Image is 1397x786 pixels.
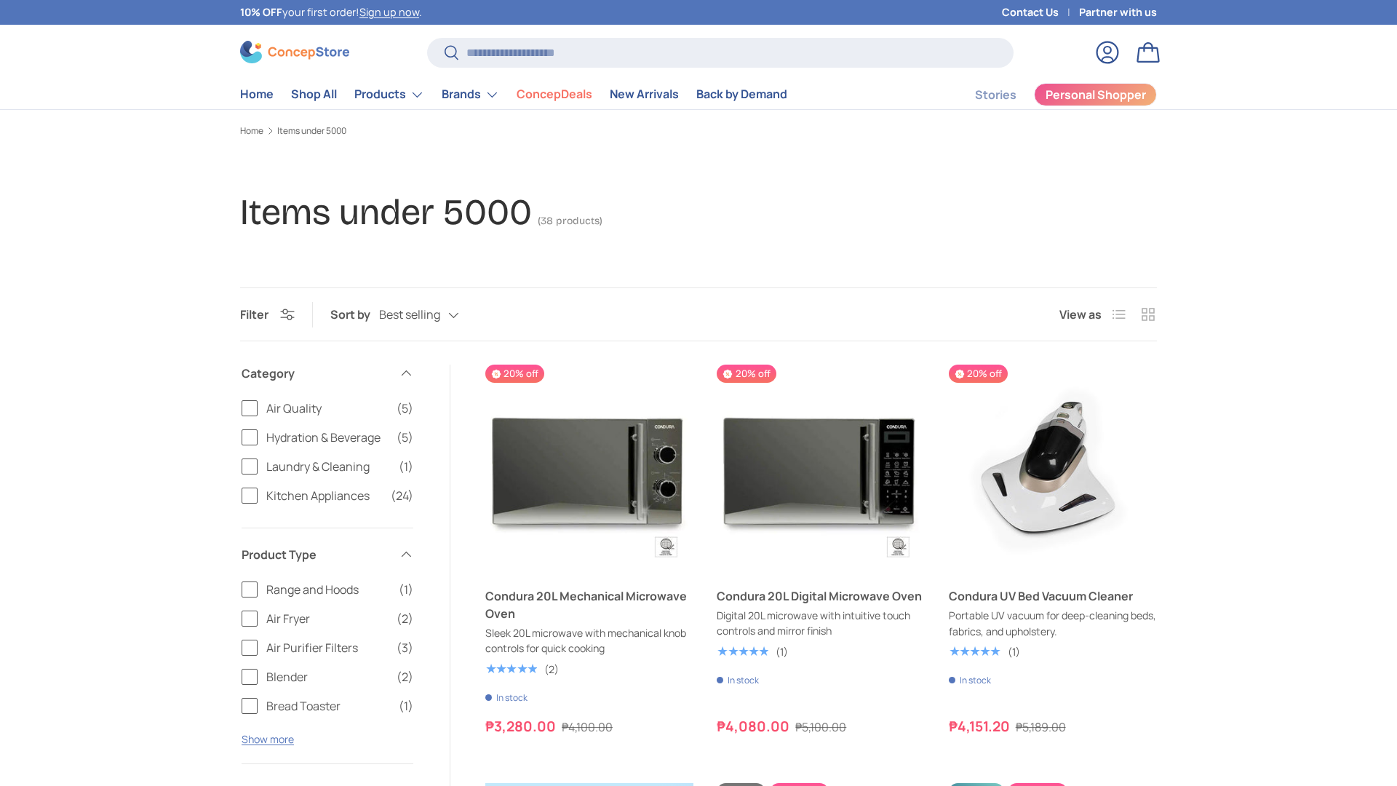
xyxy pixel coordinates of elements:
a: Condura 20L Mechanical Microwave Oven [485,365,693,573]
a: Contact Us [1002,4,1079,20]
span: (2) [397,668,413,686]
span: Product Type [242,546,390,563]
a: Home [240,80,274,108]
h1: Items under 5000 [240,191,532,234]
summary: Brands [433,80,508,109]
p: your first order! . [240,4,422,20]
span: Air Quality [266,400,388,417]
summary: Product Type [242,528,413,581]
span: Air Purifier Filters [266,639,388,656]
span: View as [1059,306,1102,323]
a: Condura 20L Mechanical Microwave Oven [485,587,693,622]
span: (1) [399,581,413,598]
a: Condura 20L Digital Microwave Oven [717,587,925,605]
span: (2) [397,610,413,627]
a: Personal Shopper [1034,83,1157,106]
button: Show more [242,732,294,746]
summary: Category [242,347,413,400]
a: Stories [975,81,1016,109]
nav: Primary [240,80,787,109]
button: Best selling [379,303,488,328]
a: ConcepDeals [517,80,592,108]
span: Hydration & Beverage [266,429,388,446]
span: Air Fryer [266,610,388,627]
span: Personal Shopper [1046,89,1146,100]
label: Sort by [330,306,379,323]
a: Brands [442,80,499,109]
a: Shop All [291,80,337,108]
a: New Arrivals [610,80,679,108]
span: 20% off [949,365,1008,383]
span: (1) [399,458,413,475]
span: (3) [397,639,413,656]
nav: Secondary [940,80,1157,109]
a: Back by Demand [696,80,787,108]
span: Category [242,365,390,382]
span: Bread Toaster [266,697,390,715]
span: Range and Hoods [266,581,390,598]
span: Kitchen Appliances [266,487,382,504]
span: Filter [240,306,268,322]
strong: 10% OFF [240,5,282,19]
span: Best selling [379,308,440,322]
span: 20% off [485,365,544,383]
span: 20% off [717,365,776,383]
a: Sign up now [359,5,419,19]
span: Laundry & Cleaning [266,458,390,475]
span: (5) [397,429,413,446]
span: Blender [266,668,388,686]
span: (1) [399,697,413,715]
a: Home [240,127,263,135]
a: Partner with us [1079,4,1157,20]
a: Condura UV Bed Vacuum Cleaner [949,587,1157,605]
span: (38 products) [538,215,602,227]
a: Items under 5000 [277,127,346,135]
a: Products [354,80,424,109]
button: Filter [240,306,295,322]
summary: Products [346,80,433,109]
img: ConcepStore [240,41,349,63]
a: Condura UV Bed Vacuum Cleaner [949,365,1157,573]
a: Condura 20L Digital Microwave Oven [717,365,925,573]
nav: Breadcrumbs [240,124,1157,138]
span: (24) [391,487,413,504]
span: (5) [397,400,413,417]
